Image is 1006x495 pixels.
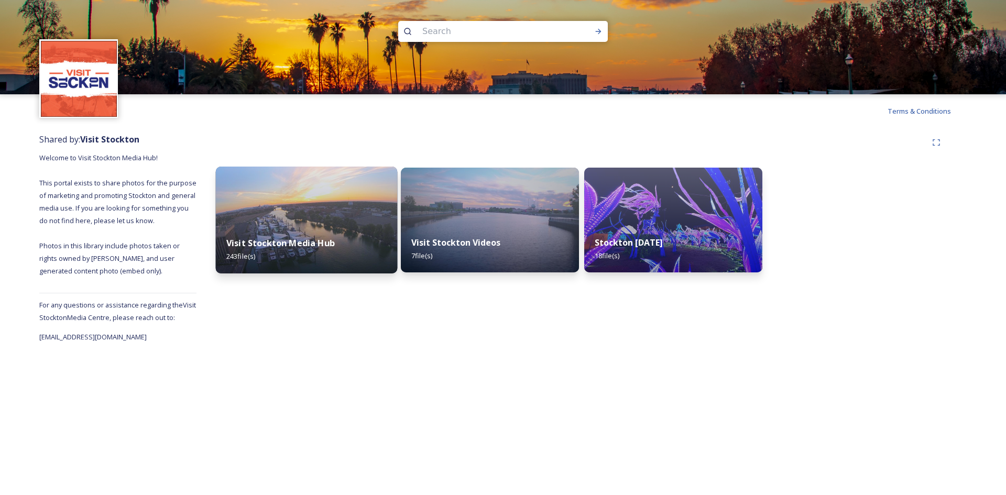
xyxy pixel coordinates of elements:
[595,251,619,260] span: 18 file(s)
[39,134,139,145] span: Shared by:
[411,237,500,248] strong: Visit Stockton Videos
[888,105,967,117] a: Terms & Conditions
[888,106,951,116] span: Terms & Conditions
[216,167,398,273] img: Stockton%2520Marina%2520at%2520Sunset.jpg
[226,251,255,261] span: 243 file(s)
[584,168,762,272] img: a7760772-3528-499f-a23e-6a5eb5642cab.jpg
[80,134,139,145] strong: Visit Stockton
[41,41,117,117] img: unnamed.jpeg
[39,153,198,276] span: Welcome to Visit Stockton Media Hub! This portal exists to share photos for the purpose of market...
[411,251,432,260] span: 7 file(s)
[417,20,561,43] input: Search
[401,168,579,272] img: STOCKTON%2520-%2520ANTHEM%2520FINAL2.jpg
[595,237,663,248] strong: Stockton [DATE]
[39,300,196,322] span: For any questions or assistance regarding the Visit Stockton Media Centre, please reach out to:
[39,332,147,342] span: [EMAIL_ADDRESS][DOMAIN_NAME]
[226,237,335,249] strong: Visit Stockton Media Hub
